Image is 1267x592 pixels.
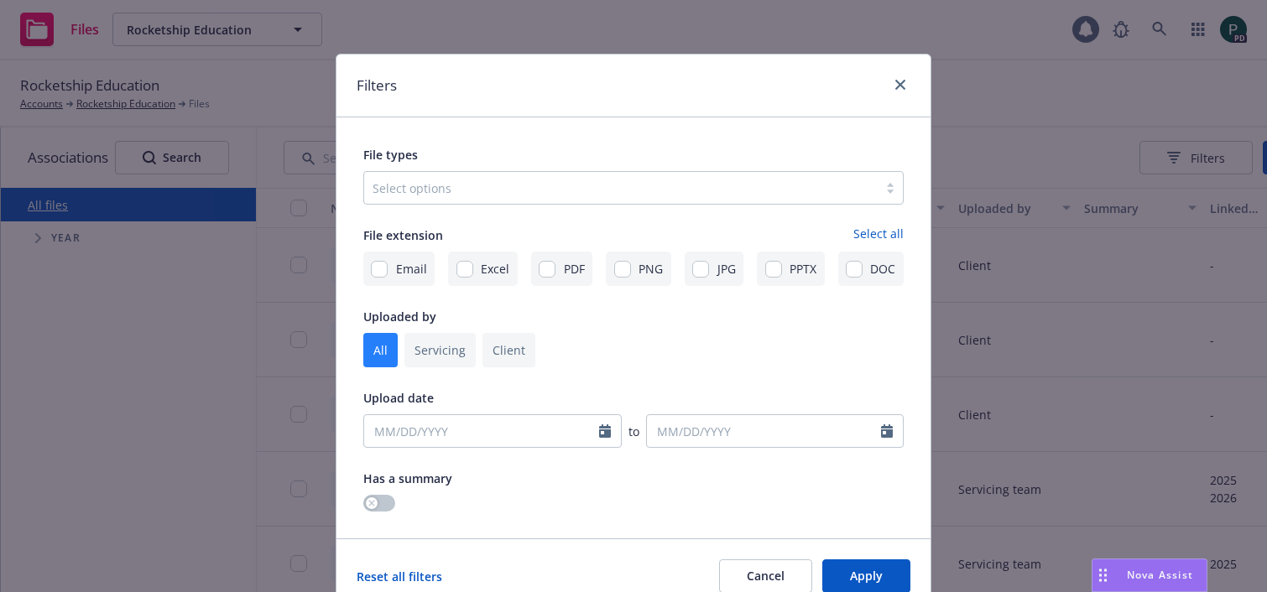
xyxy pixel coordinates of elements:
[357,75,397,96] h1: Filters
[357,568,442,585] a: Reset all filters
[790,260,816,278] span: PPTX
[870,260,895,278] span: DOC
[363,309,436,325] span: Uploaded by
[639,260,663,278] span: PNG
[1092,558,1207,592] button: Nova Assist
[646,414,905,448] input: MM/DD/YYYY
[853,225,904,245] a: Select all
[363,470,452,486] span: Has a summary
[1092,559,1113,591] div: Drag to move
[850,568,883,584] span: Apply
[1127,568,1193,582] span: Nova Assist
[363,414,622,448] input: MM/DD/YYYY
[628,423,639,440] span: to
[564,260,585,278] span: PDF
[747,568,785,584] span: Cancel
[890,75,910,95] a: close
[363,147,418,163] span: File types
[363,390,434,406] span: Upload date
[396,260,427,278] span: Email
[717,260,736,278] span: JPG
[363,227,443,243] span: File extension
[481,260,509,278] span: Excel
